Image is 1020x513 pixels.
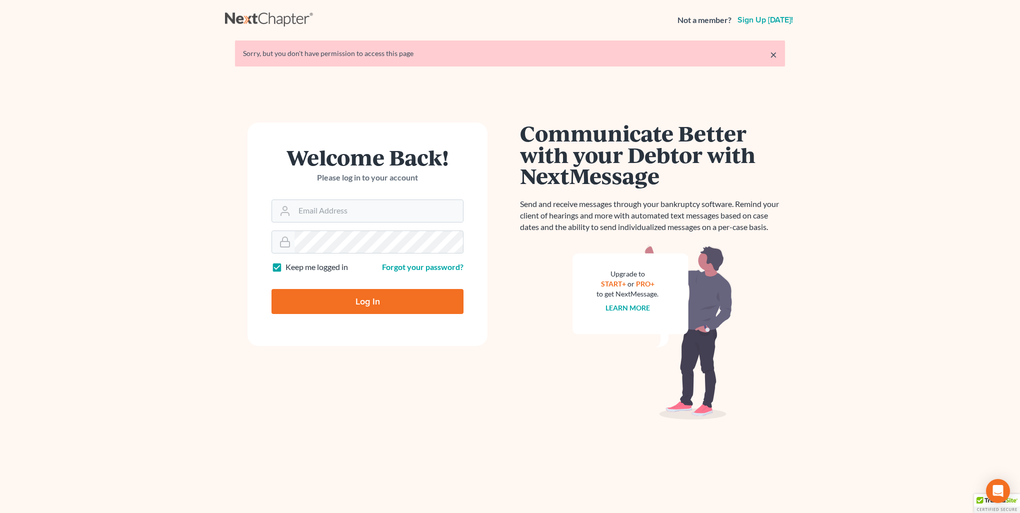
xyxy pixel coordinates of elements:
[271,289,463,314] input: Log In
[271,172,463,183] p: Please log in to your account
[605,303,650,312] a: Learn more
[627,279,634,288] span: or
[294,200,463,222] input: Email Address
[601,279,626,288] a: START+
[572,245,732,420] img: nextmessage_bg-59042aed3d76b12b5cd301f8e5b87938c9018125f34e5fa2b7a6b67550977c72.svg
[735,16,795,24] a: Sign up [DATE]!
[520,198,785,233] p: Send and receive messages through your bankruptcy software. Remind your client of hearings and mo...
[636,279,654,288] a: PRO+
[382,262,463,271] a: Forgot your password?
[677,14,731,26] strong: Not a member?
[520,122,785,186] h1: Communicate Better with your Debtor with NextMessage
[285,261,348,273] label: Keep me logged in
[271,146,463,168] h1: Welcome Back!
[243,48,777,58] div: Sorry, but you don't have permission to access this page
[974,494,1020,513] div: TrustedSite Certified
[986,479,1010,503] div: Open Intercom Messenger
[596,269,658,279] div: Upgrade to
[596,289,658,299] div: to get NextMessage.
[770,48,777,60] a: ×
